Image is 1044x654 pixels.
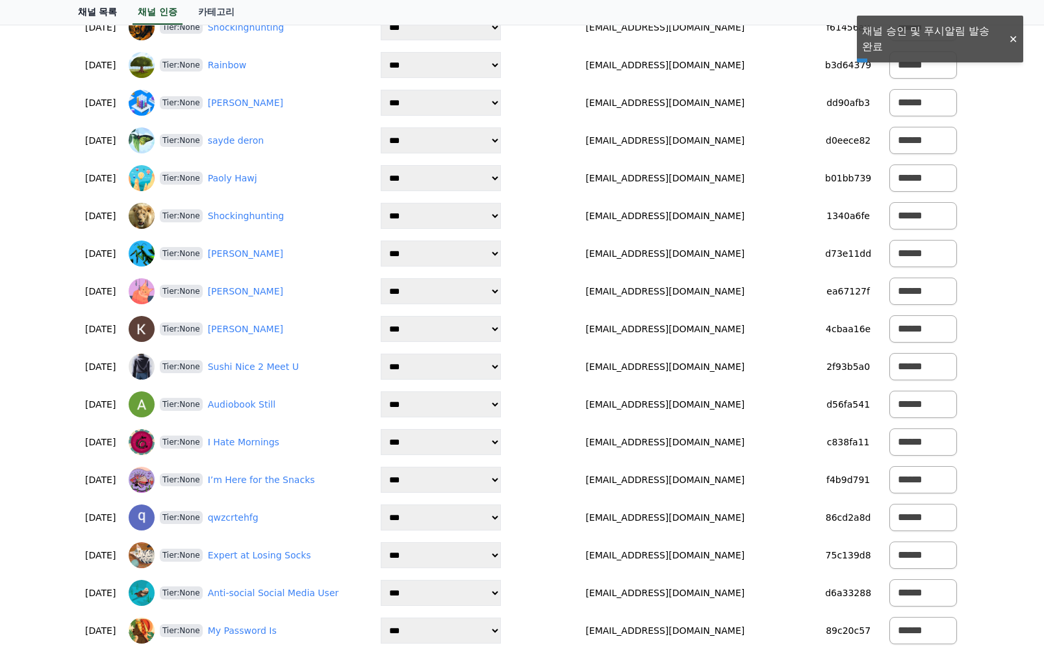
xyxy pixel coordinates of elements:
span: Messages [108,432,146,443]
td: [EMAIL_ADDRESS][DOMAIN_NAME] [513,536,817,574]
td: 75c139d8 [817,536,880,574]
p: [DATE] [83,172,118,185]
td: [EMAIL_ADDRESS][DOMAIN_NAME] [513,8,817,46]
td: [EMAIL_ADDRESS][DOMAIN_NAME] [513,612,817,649]
img: Sushi Nice 2 Meet U [129,354,155,380]
span: Tier:None [160,285,203,298]
span: Tier:None [160,322,203,335]
span: Home [33,432,56,442]
td: [EMAIL_ADDRESS][DOMAIN_NAME] [513,310,817,348]
td: [EMAIL_ADDRESS][DOMAIN_NAME] [513,499,817,536]
p: [DATE] [83,549,118,562]
a: My Password Is [208,624,277,638]
p: [DATE] [83,360,118,374]
span: Tier:None [160,436,203,449]
p: [DATE] [83,322,118,336]
span: Tier:None [160,247,203,260]
img: Shockinghunting [129,14,155,40]
span: Tier:None [160,549,203,562]
p: [DATE] [83,586,118,600]
td: [EMAIL_ADDRESS][DOMAIN_NAME] [513,122,817,159]
a: Messages [86,412,168,445]
span: Tier:None [160,398,203,411]
p: [DATE] [83,511,118,525]
span: Tier:None [160,209,203,222]
td: [EMAIL_ADDRESS][DOMAIN_NAME] [513,84,817,122]
td: b3d64379 [817,46,880,84]
img: qwzcrtehfg [129,504,155,530]
span: Tier:None [160,624,203,637]
td: [EMAIL_ADDRESS][DOMAIN_NAME] [513,159,817,197]
span: Tier:None [160,134,203,147]
img: Amy Weaver [129,241,155,267]
span: Tier:None [160,96,203,109]
span: Tier:None [160,586,203,599]
a: Rainbow [208,59,247,72]
a: Shockinghunting [208,209,285,223]
img: Anti-social Social Media User [129,580,155,606]
td: 2f93b5a0 [817,348,880,386]
img: My Password Is [129,618,155,644]
span: Tier:None [160,21,203,34]
td: 4cbaa16e [817,310,880,348]
img: Noah Scott [129,90,155,116]
p: [DATE] [83,134,118,148]
a: Paoly Hawj [208,172,257,185]
span: Tier:None [160,59,203,72]
td: f4b9d791 [817,461,880,499]
td: [EMAIL_ADDRESS][DOMAIN_NAME] [513,386,817,423]
span: Tier:None [160,360,203,373]
td: d6a33288 [817,574,880,612]
td: b01bb739 [817,159,880,197]
a: sayde deron [208,134,264,148]
td: [EMAIL_ADDRESS][DOMAIN_NAME] [513,423,817,461]
td: d56fa541 [817,386,880,423]
a: I Hate Mornings [208,436,279,449]
img: Paoly Hawj [129,165,155,191]
a: qwzcrtehfg [208,511,259,525]
p: [DATE] [83,247,118,261]
img: Audiobook Still [129,391,155,417]
img: I Hate Mornings [129,429,155,455]
td: ea67127f [817,272,880,310]
img: sayde deron [129,127,155,153]
td: 89c20c57 [817,612,880,649]
a: [PERSON_NAME] [208,247,283,261]
p: [DATE] [83,209,118,223]
img: Shockinghunting [129,203,155,229]
p: [DATE] [83,96,118,110]
p: [DATE] [83,285,118,298]
a: Expert at Losing Socks [208,549,311,562]
td: 1340a6fe [817,197,880,235]
a: Settings [168,412,249,445]
span: Settings [192,432,224,442]
td: d0eece82 [817,122,880,159]
td: dd90afb3 [817,84,880,122]
span: Tier:None [160,473,203,486]
a: I’m Here for the Snacks [208,473,315,487]
td: d73e11dd [817,235,880,272]
a: Shockinghunting [208,21,285,34]
p: [DATE] [83,59,118,72]
img: Rainbow [129,52,155,78]
td: [EMAIL_ADDRESS][DOMAIN_NAME] [513,46,817,84]
a: Anti-social Social Media User [208,586,339,600]
p: [DATE] [83,436,118,449]
p: [DATE] [83,398,118,412]
a: Audiobook Still [208,398,275,412]
a: Sushi Nice 2 Meet U [208,360,299,374]
span: Tier:None [160,172,203,185]
td: [EMAIL_ADDRESS][DOMAIN_NAME] [513,235,817,272]
a: [PERSON_NAME] [208,322,283,336]
td: f61456a0 [817,8,880,46]
td: [EMAIL_ADDRESS][DOMAIN_NAME] [513,574,817,612]
td: c838fa11 [817,423,880,461]
p: [DATE] [83,624,118,638]
td: 86cd2a8d [817,499,880,536]
a: Home [4,412,86,445]
a: [PERSON_NAME] [208,285,283,298]
a: [PERSON_NAME] [208,96,283,110]
p: [DATE] [83,21,118,34]
img: I’m Here for the Snacks [129,467,155,493]
td: [EMAIL_ADDRESS][DOMAIN_NAME] [513,461,817,499]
